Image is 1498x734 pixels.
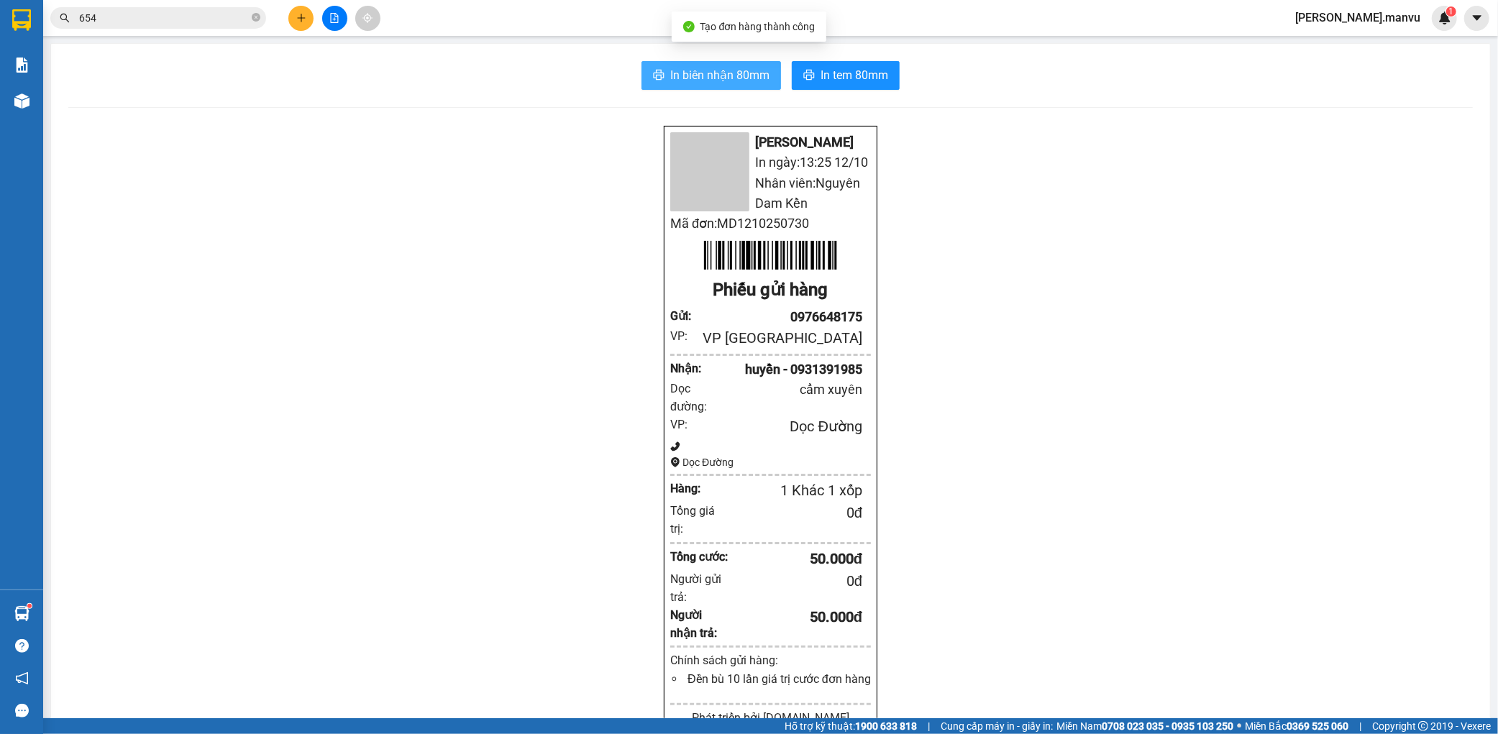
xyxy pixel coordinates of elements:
span: question-circle [15,639,29,653]
div: huyền - 0931391985 [695,359,862,380]
span: printer [803,69,815,83]
div: VP: [670,416,695,433]
div: 0976648175 [695,307,862,327]
strong: 1900 633 818 [855,720,917,732]
button: aim [355,6,380,31]
div: 0 đ [729,570,862,592]
span: Miền Bắc [1245,718,1348,734]
span: Tạo đơn hàng thành công [700,21,816,32]
span: 1 [1448,6,1453,17]
span: file-add [329,13,339,23]
button: file-add [322,6,347,31]
li: In ngày: 12:04 12/10 [7,106,168,127]
sup: 1 [27,604,32,608]
div: Phiếu gửi hàng [670,277,870,304]
div: 50.000 đ [729,606,862,628]
div: Người gửi trả: [670,570,729,606]
span: ⚪️ [1237,723,1241,729]
img: icon-new-feature [1438,12,1451,24]
button: printerIn biên nhận 80mm [641,61,781,90]
span: check-circle [683,21,695,32]
span: | [1359,718,1361,734]
div: 0 đ [729,502,862,524]
span: close-circle [252,12,260,25]
strong: 0369 525 060 [1287,720,1348,732]
button: printerIn tem 80mm [792,61,900,90]
div: Tổng giá trị: [670,502,729,538]
span: Miền Nam [1056,718,1233,734]
button: caret-down [1464,6,1489,31]
img: warehouse-icon [14,606,29,621]
span: copyright [1418,721,1428,731]
li: Đền bù 10 lần giá trị cước đơn hàng [685,670,870,688]
img: solution-icon [14,58,29,73]
div: Phát triển bởi [DOMAIN_NAME] [670,709,870,727]
span: search [60,13,70,23]
div: Tổng cước: [670,548,729,566]
span: [PERSON_NAME].manvu [1284,9,1432,27]
div: Dọc đường: [670,380,721,416]
span: In biên nhận 80mm [670,66,769,84]
span: message [15,704,29,717]
span: printer [653,69,664,83]
div: VP: [670,327,695,345]
span: phone [670,441,680,451]
span: In tem 80mm [821,66,888,84]
span: aim [362,13,373,23]
div: 50.000 đ [729,548,862,570]
span: | [928,718,930,734]
div: 1 Khác 1 xốp [712,480,862,502]
div: Dọc Đường [670,454,870,470]
span: notification [15,671,29,685]
div: Hàng: [670,480,712,497]
strong: 0708 023 035 - 0935 103 250 [1102,720,1233,732]
li: Mã đơn: MD1210250730 [670,214,870,234]
div: Gửi : [670,307,695,325]
div: Người nhận trả: [670,606,729,642]
span: caret-down [1471,12,1484,24]
button: plus [288,6,314,31]
span: Cung cấp máy in - giấy in: [941,718,1053,734]
div: VP [GEOGRAPHIC_DATA] [695,327,862,349]
div: cẩm xuyên [721,380,862,400]
div: Dọc Đường [695,416,862,438]
sup: 1 [1446,6,1456,17]
div: Chính sách gửi hàng: [670,651,870,669]
li: In ngày: 13:25 12/10 [670,152,870,173]
div: Nhận : [670,359,695,377]
li: Nhân viên: Nguyên Dam Kền [670,173,870,214]
li: [PERSON_NAME] [670,132,870,152]
li: [PERSON_NAME] [7,86,168,106]
span: environment [670,457,680,467]
span: plus [296,13,306,23]
input: Tìm tên, số ĐT hoặc mã đơn [79,10,249,26]
img: warehouse-icon [14,93,29,109]
img: logo-vxr [12,9,31,31]
span: close-circle [252,13,260,22]
span: Hỗ trợ kỹ thuật: [785,718,917,734]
